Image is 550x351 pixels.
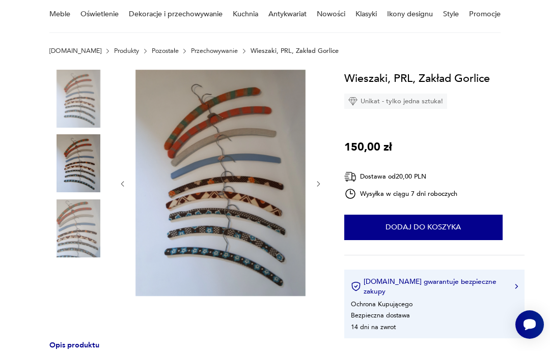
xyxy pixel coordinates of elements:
iframe: Smartsupp widget button [515,310,544,339]
img: Ikona strzałki w prawo [515,284,518,289]
li: Bezpieczna dostawa [351,311,410,320]
a: Pozostałe [152,47,179,54]
img: Zdjęcie produktu Wieszaki, PRL, Zakład Gorlice [49,70,107,128]
a: Przechowywanie [191,47,238,54]
img: Ikona dostawy [344,170,356,183]
img: Ikona diamentu [348,97,358,106]
img: Zdjęcie produktu Wieszaki, PRL, Zakład Gorlice [49,199,107,257]
img: Zdjęcie produktu Wieszaki, PRL, Zakład Gorlice [135,70,306,296]
button: [DOMAIN_NAME] gwarantuje bezpieczne zakupy [351,277,517,296]
div: Wysyłka w ciągu 7 dni roboczych [344,188,457,200]
li: 14 dni na zwrot [351,323,396,332]
li: Ochrona Kupującego [351,300,413,309]
a: [DOMAIN_NAME] [49,47,101,54]
p: 150,00 zł [344,138,392,156]
img: Zdjęcie produktu Wieszaki, PRL, Zakład Gorlice [49,134,107,192]
p: Wieszaki, PRL, Zakład Gorlice [251,47,339,54]
button: Dodaj do koszyka [344,215,503,240]
img: Ikona certyfikatu [351,281,361,291]
h1: Wieszaki, PRL, Zakład Gorlice [344,70,490,87]
a: Produkty [114,47,139,54]
div: Dostawa od 20,00 PLN [344,170,457,183]
div: Unikat - tylko jedna sztuka! [344,94,447,109]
